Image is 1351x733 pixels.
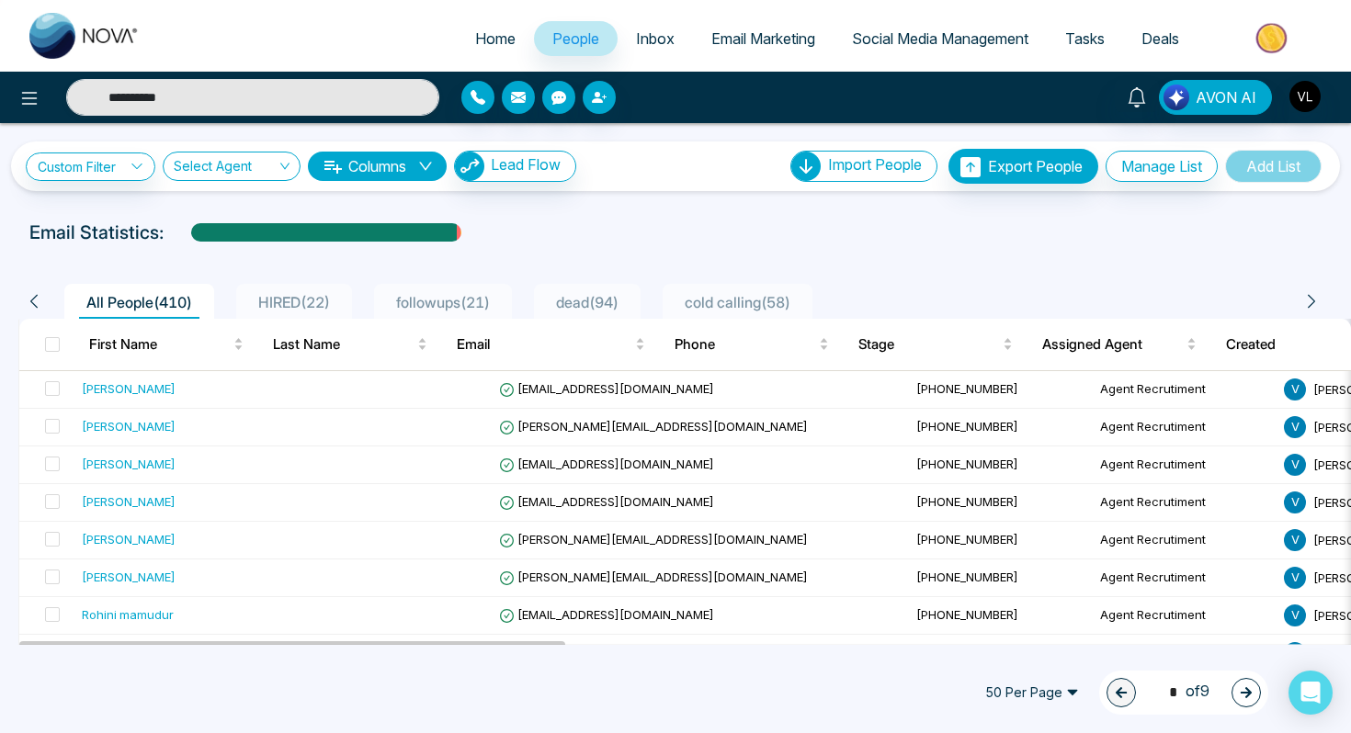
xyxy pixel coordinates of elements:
[1141,29,1179,48] span: Deals
[1164,85,1189,110] img: Lead Flow
[82,568,176,586] div: [PERSON_NAME]
[79,293,199,311] span: All People ( 410 )
[251,293,337,311] span: HIRED ( 22 )
[1284,454,1306,476] span: V
[858,333,999,355] span: Stage
[499,494,714,509] span: [EMAIL_ADDRESS][DOMAIN_NAME]
[1159,80,1272,115] button: AVON AI
[675,333,815,355] span: Phone
[916,569,1018,584] span: [PHONE_NUMBER]
[916,494,1018,509] span: [PHONE_NUMBER]
[916,457,1018,471] span: [PHONE_NUMBER]
[1047,21,1123,56] a: Tasks
[693,21,834,56] a: Email Marketing
[1106,151,1218,182] button: Manage List
[1093,446,1277,484] td: Agent Recrutiment
[1289,671,1333,715] div: Open Intercom Messenger
[499,457,714,471] span: [EMAIL_ADDRESS][DOMAIN_NAME]
[618,21,693,56] a: Inbox
[852,29,1028,48] span: Social Media Management
[1196,86,1256,108] span: AVON AI
[499,607,714,622] span: [EMAIL_ADDRESS][DOMAIN_NAME]
[1093,559,1277,597] td: Agent Recrutiment
[82,379,176,398] div: [PERSON_NAME]
[499,569,808,584] span: [PERSON_NAME][EMAIL_ADDRESS][DOMAIN_NAME]
[677,293,798,311] span: cold calling ( 58 )
[82,530,176,548] div: [PERSON_NAME]
[1284,378,1306,400] span: V
[916,419,1018,434] span: [PHONE_NUMBER]
[29,13,140,59] img: Nova CRM Logo
[82,417,176,435] div: [PERSON_NAME]
[89,333,230,355] span: First Name
[1093,522,1277,559] td: Agent Recrutiment
[1042,333,1183,355] span: Assigned Agent
[988,157,1083,175] span: Export People
[457,21,534,56] a: Home
[1289,81,1321,112] img: User Avatar
[26,152,155,181] a: Custom Filter
[389,293,497,311] span: followups ( 21 )
[711,29,815,48] span: Email Marketing
[499,419,808,434] span: [PERSON_NAME][EMAIL_ADDRESS][DOMAIN_NAME]
[258,319,442,370] th: Last Name
[1027,319,1211,370] th: Assigned Agent
[1093,597,1277,635] td: Agent Recrutiment
[1158,680,1209,705] span: of 9
[552,29,599,48] span: People
[29,219,164,246] p: Email Statistics:
[308,152,447,181] button: Columnsdown
[1284,491,1306,513] span: V
[1284,529,1306,551] span: V
[1284,642,1306,664] span: V
[1093,371,1277,409] td: Agent Recrutiment
[475,29,516,48] span: Home
[454,151,576,182] button: Lead Flow
[972,678,1092,707] span: 50 Per Page
[549,293,626,311] span: dead ( 94 )
[828,155,922,174] span: Import People
[74,319,258,370] th: First Name
[636,29,675,48] span: Inbox
[1207,17,1340,59] img: Market-place.gif
[834,21,1047,56] a: Social Media Management
[499,532,808,547] span: [PERSON_NAME][EMAIL_ADDRESS][DOMAIN_NAME]
[491,155,561,174] span: Lead Flow
[82,605,174,624] div: Rohini mamudur
[457,333,631,355] span: Email
[442,319,660,370] th: Email
[1093,635,1277,672] td: Agent Recrutiment
[1065,29,1105,48] span: Tasks
[1284,567,1306,589] span: V
[1284,416,1306,438] span: V
[82,455,176,473] div: [PERSON_NAME]
[1093,484,1277,522] td: Agent Recrutiment
[447,151,576,182] a: Lead FlowLead Flow
[948,149,1098,184] button: Export People
[916,381,1018,396] span: [PHONE_NUMBER]
[499,381,714,396] span: [EMAIL_ADDRESS][DOMAIN_NAME]
[273,333,414,355] span: Last Name
[418,159,433,174] span: down
[1093,409,1277,446] td: Agent Recrutiment
[82,492,176,511] div: [PERSON_NAME]
[916,532,1018,547] span: [PHONE_NUMBER]
[916,607,1018,622] span: [PHONE_NUMBER]
[844,319,1027,370] th: Stage
[660,319,844,370] th: Phone
[1123,21,1198,56] a: Deals
[455,152,484,181] img: Lead Flow
[1284,604,1306,626] span: V
[534,21,618,56] a: People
